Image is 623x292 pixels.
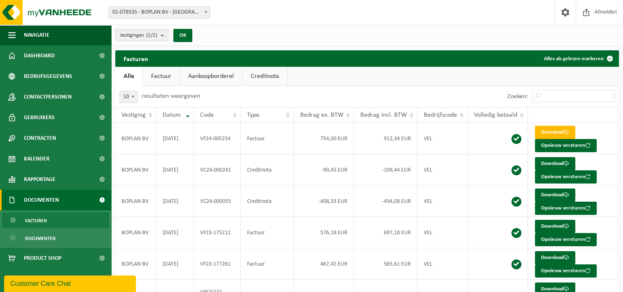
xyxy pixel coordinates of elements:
[156,217,194,248] td: [DATE]
[156,154,194,186] td: [DATE]
[115,217,156,248] td: BOPLAN BV
[156,186,194,217] td: [DATE]
[24,190,59,210] span: Documenten
[354,186,418,217] td: -494,08 EUR
[109,6,210,19] span: 01-078535 - BOPLAN BV - MOORSELE
[294,186,354,217] td: -408,33 EUR
[24,107,55,128] span: Gebruikers
[535,139,597,152] button: Opnieuw versturen
[115,29,168,41] button: Vestigingen(2/2)
[25,231,56,246] span: Documenten
[24,248,61,268] span: Product Shop
[121,112,146,118] span: Vestiging
[241,154,294,186] td: Creditnota
[241,186,294,217] td: Creditnota
[146,33,157,38] count: (2/2)
[535,264,597,278] button: Opnieuw versturen
[507,93,528,100] label: Zoeken:
[2,230,109,246] a: Documenten
[119,91,138,103] span: 10
[354,154,418,186] td: -109,44 EUR
[418,248,468,280] td: VEL
[424,112,457,118] span: Bedrijfscode
[294,154,354,186] td: -90,45 EUR
[418,154,468,186] td: VEL
[294,248,354,280] td: 467,45 EUR
[120,91,137,103] span: 10
[2,212,109,228] a: Facturen
[474,112,517,118] span: Volledig betaald
[535,157,575,170] a: Download
[418,217,468,248] td: VEL
[418,123,468,154] td: VEL
[535,170,597,184] button: Opnieuw versturen
[354,248,418,280] td: 565,61 EUR
[294,217,354,248] td: 576,18 EUR
[115,186,156,217] td: BOPLAN BV
[24,169,56,190] span: Rapportage
[194,154,240,186] td: VC24-000241
[163,112,181,118] span: Datum
[241,248,294,280] td: Factuur
[194,123,240,154] td: VF24-005254
[418,186,468,217] td: VEL
[115,154,156,186] td: BOPLAN BV
[535,202,597,215] button: Opnieuw versturen
[25,213,47,228] span: Facturen
[109,7,210,18] span: 01-078535 - BOPLAN BV - MOORSELE
[24,45,55,66] span: Dashboard
[294,123,354,154] td: 754,00 EUR
[300,112,343,118] span: Bedrag ex. BTW
[535,126,575,139] a: Download
[535,251,575,264] a: Download
[115,248,156,280] td: BOPLAN BV
[156,123,194,154] td: [DATE]
[241,123,294,154] td: Factuur
[115,123,156,154] td: BOPLAN BV
[194,217,240,248] td: VF23-175212
[143,67,180,86] a: Factuur
[247,112,259,118] span: Type
[173,29,192,42] button: OK
[535,233,597,246] button: Opnieuw versturen
[115,67,142,86] a: Alle
[180,67,242,86] a: Aankoopborderel
[354,123,418,154] td: 912,34 EUR
[4,274,138,292] iframe: chat widget
[24,25,49,45] span: Navigatie
[194,248,240,280] td: VF23-177261
[156,248,194,280] td: [DATE]
[360,112,407,118] span: Bedrag incl. BTW
[24,148,49,169] span: Kalender
[24,268,91,289] span: Acceptatievoorwaarden
[24,87,72,107] span: Contactpersonen
[24,66,72,87] span: Bedrijfsgegevens
[200,112,214,118] span: Code
[120,29,157,42] span: Vestigingen
[354,217,418,248] td: 697,18 EUR
[241,217,294,248] td: Factuur
[194,186,240,217] td: VC24-000055
[142,93,200,99] label: resultaten weergeven
[24,128,56,148] span: Contracten
[115,50,156,66] h2: Facturen
[537,50,618,67] button: Alles als gelezen markeren
[243,67,287,86] a: Creditnota
[535,220,575,233] a: Download
[535,188,575,202] a: Download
